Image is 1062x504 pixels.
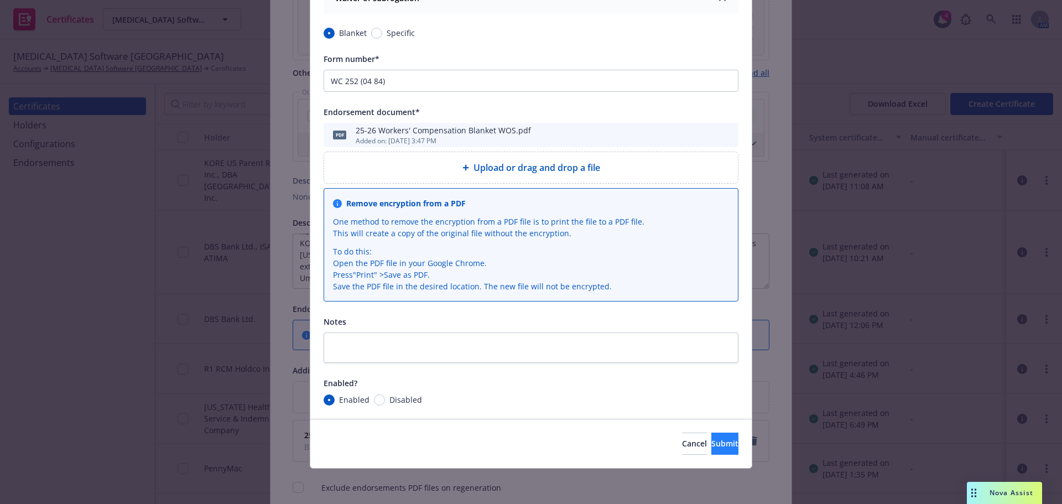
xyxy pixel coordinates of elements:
[356,136,531,146] div: Added on: [DATE] 3:47 PM
[333,257,729,269] li: Open the PDF file in your Google Chrome.
[324,316,346,327] span: Notes
[324,28,335,39] input: Blanket
[711,433,738,455] button: Submit
[967,482,981,504] div: Drag to move
[333,246,729,292] div: To do this:
[724,128,734,142] button: preview file
[711,438,738,449] span: Submit
[324,152,738,184] div: Upload or drag and drop a file
[387,27,415,39] span: Specific
[706,128,715,142] button: download file
[324,54,379,64] span: Form number*
[333,131,346,139] span: pdf
[682,433,707,455] button: Cancel
[473,161,600,174] span: Upload or drag and drop a file
[339,394,369,406] span: Enabled
[356,124,531,136] div: 25-26 Workers' Compensation Blanket WOS.pdf
[333,280,729,292] li: Save the PDF file in the desired location. The new file will not be encrypted.
[339,27,367,39] span: Blanket
[967,482,1042,504] button: Nova Assist
[324,394,335,406] input: Enabled
[324,378,357,388] span: Enabled?
[990,488,1033,497] span: Nova Assist
[324,107,420,117] span: Endorsement document*
[333,216,729,239] div: One method to remove the encryption from a PDF file is to print the file to a PDF file. This will...
[346,198,466,209] div: Remove encryption from a PDF
[333,269,729,280] li: Press " Print " > Save as PDF.
[389,394,422,406] span: Disabled
[682,438,707,449] span: Cancel
[371,28,382,39] input: Specific
[374,394,385,406] input: Disabled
